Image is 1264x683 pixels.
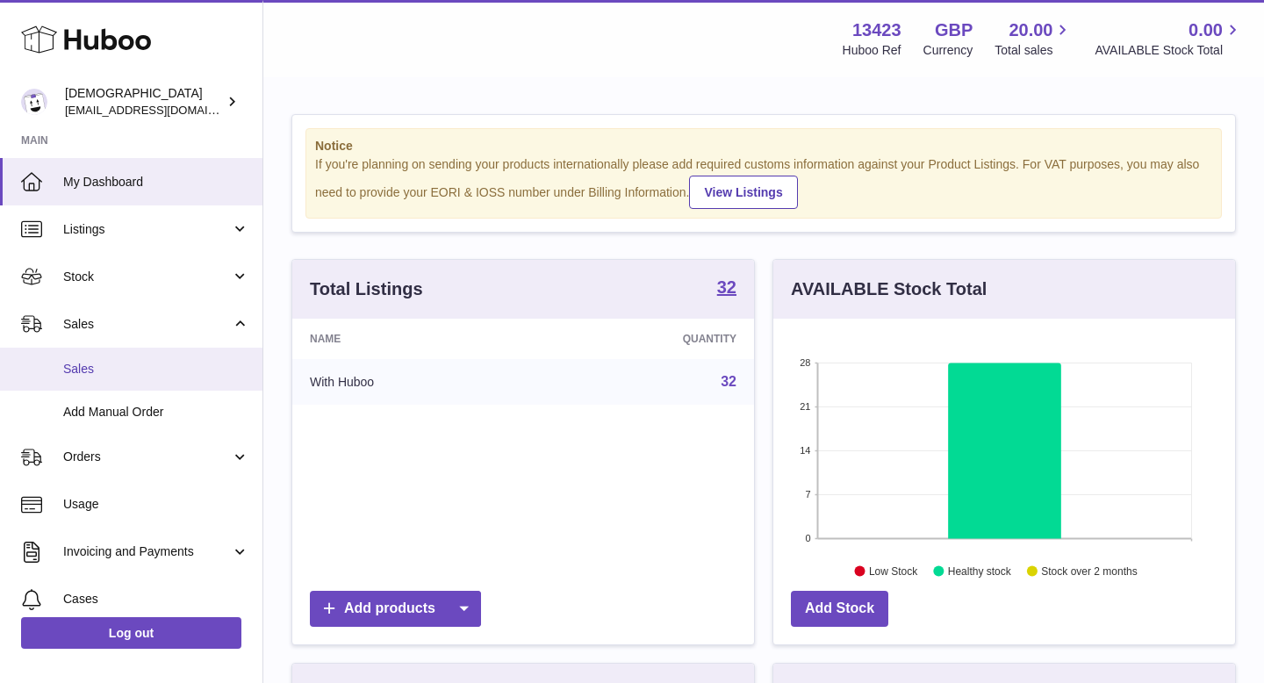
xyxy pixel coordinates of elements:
[805,489,810,500] text: 7
[65,103,258,117] span: [EMAIL_ADDRESS][DOMAIN_NAME]
[923,42,973,59] div: Currency
[63,221,231,238] span: Listings
[63,543,231,560] span: Invoicing and Payments
[1189,18,1223,42] span: 0.00
[310,277,423,301] h3: Total Listings
[852,18,901,42] strong: 13423
[21,617,241,649] a: Log out
[721,374,736,389] a: 32
[948,564,1012,577] text: Healthy stock
[995,42,1073,59] span: Total sales
[800,401,810,412] text: 21
[1095,18,1243,59] a: 0.00 AVAILABLE Stock Total
[21,89,47,115] img: olgazyuz@outlook.com
[63,269,231,285] span: Stock
[717,278,736,296] strong: 32
[805,533,810,543] text: 0
[791,591,888,627] a: Add Stock
[800,445,810,456] text: 14
[63,404,249,421] span: Add Manual Order
[689,176,797,209] a: View Listings
[791,277,987,301] h3: AVAILABLE Stock Total
[843,42,901,59] div: Huboo Ref
[63,174,249,191] span: My Dashboard
[63,496,249,513] span: Usage
[63,591,249,608] span: Cases
[1009,18,1052,42] span: 20.00
[800,357,810,368] text: 28
[63,449,231,465] span: Orders
[65,85,223,119] div: [DEMOGRAPHIC_DATA]
[535,319,754,359] th: Quantity
[315,156,1212,209] div: If you're planning on sending your products internationally please add required customs informati...
[935,18,973,42] strong: GBP
[292,319,535,359] th: Name
[1095,42,1243,59] span: AVAILABLE Stock Total
[1041,564,1137,577] text: Stock over 2 months
[995,18,1073,59] a: 20.00 Total sales
[63,316,231,333] span: Sales
[869,564,918,577] text: Low Stock
[717,278,736,299] a: 32
[310,591,481,627] a: Add products
[63,361,249,377] span: Sales
[292,359,535,405] td: With Huboo
[315,138,1212,155] strong: Notice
